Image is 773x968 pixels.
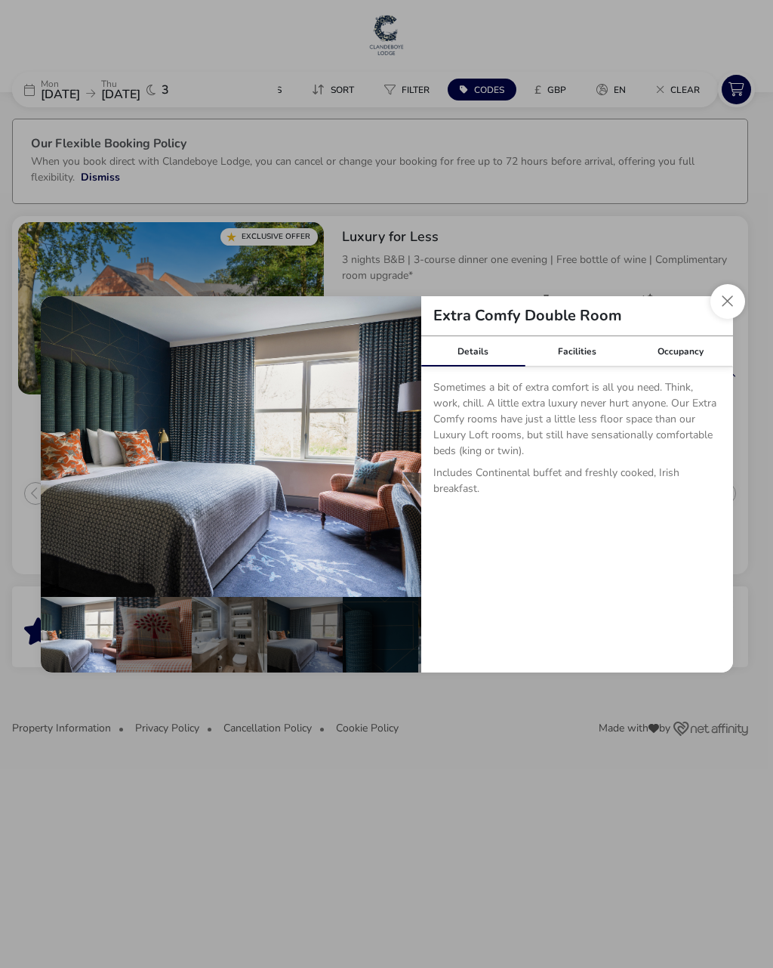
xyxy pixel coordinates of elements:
[421,336,525,366] div: Details
[41,296,421,597] img: 2fc8d8194b289e90031513efd3cd5548923c7455a633bcbef55e80dd528340a8
[421,308,634,323] h2: Extra Comfy Double Room
[41,296,733,673] div: details
[525,336,629,366] div: Facilities
[433,379,721,465] p: Sometimes a bit of extra comfort is all you need. Think, work, chill. A little extra luxury never...
[629,336,733,366] div: Occupancy
[433,465,721,503] p: Includes Continental buffet and freshly cooked, Irish breakfast.
[710,284,745,319] button: Close dialog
